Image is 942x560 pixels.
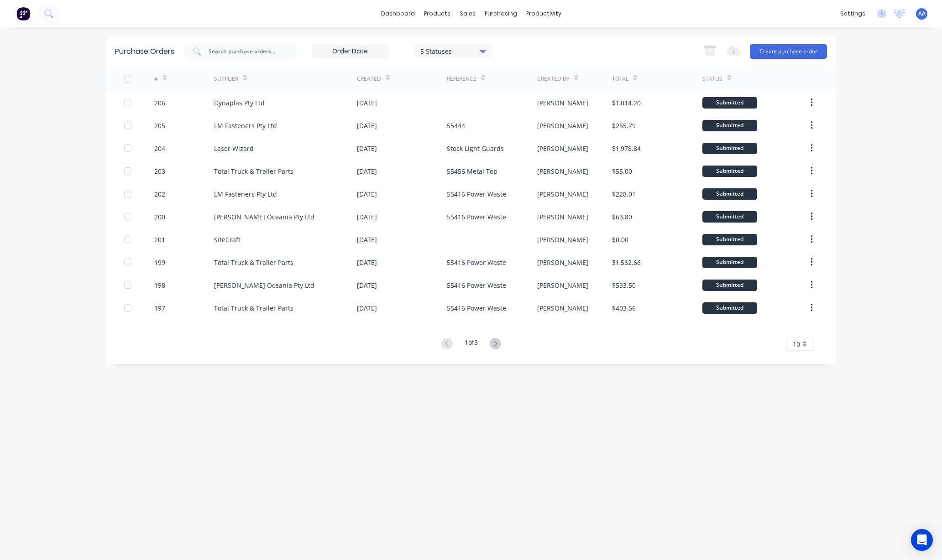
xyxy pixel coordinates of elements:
div: [PERSON_NAME] [537,258,588,267]
div: Total Truck & Trailer Parts [214,303,293,313]
div: 206 [154,98,165,108]
div: 198 [154,280,165,290]
div: 199 [154,258,165,267]
div: 202 [154,189,165,199]
span: AA [918,10,926,18]
a: dashboard [377,7,419,21]
div: Status [702,75,722,83]
div: $1,014.20 [612,98,641,108]
div: Submitted [702,257,757,268]
div: Dynaplas Pty Ltd [214,98,265,108]
div: # [154,75,158,83]
div: productivity [522,7,566,21]
div: Reference [447,75,476,83]
div: 205 [154,121,165,130]
div: Total Truck & Trailer Parts [214,258,293,267]
div: SiteCraft [214,235,241,244]
div: [PERSON_NAME] Oceania Pty Ltd [214,212,314,222]
div: Supplier [214,75,238,83]
div: 203 [154,166,165,176]
div: $55.00 [612,166,632,176]
div: 55456 Metal Top [447,166,497,176]
div: [DATE] [357,189,377,199]
div: [PERSON_NAME] Oceania Pty Ltd [214,280,314,290]
div: Total [612,75,628,83]
div: LM Fasteners Pty Ltd [214,189,277,199]
div: Submitted [702,211,757,223]
img: Factory [16,7,30,21]
div: LM Fasteners Pty Ltd [214,121,277,130]
span: 10 [793,339,800,349]
div: $1,978.84 [612,144,641,153]
input: Order Date [312,45,388,58]
div: Created [357,75,381,83]
div: $1,562.66 [612,258,641,267]
div: [PERSON_NAME] [537,144,588,153]
div: [DATE] [357,303,377,313]
div: [PERSON_NAME] [537,303,588,313]
div: $255.79 [612,121,636,130]
div: [DATE] [357,144,377,153]
div: 55416 Power Waste [447,280,506,290]
div: Submitted [702,166,757,177]
div: $63.80 [612,212,632,222]
div: 55416 Power Waste [447,258,506,267]
div: [PERSON_NAME] [537,189,588,199]
div: 55416 Power Waste [447,303,506,313]
div: 204 [154,144,165,153]
button: Create purchase order [750,44,827,59]
div: Submitted [702,302,757,314]
div: [PERSON_NAME] [537,98,588,108]
div: [PERSON_NAME] [537,280,588,290]
div: 200 [154,212,165,222]
div: Submitted [702,120,757,131]
div: purchasing [480,7,522,21]
div: Submitted [702,188,757,200]
div: 201 [154,235,165,244]
div: $403.56 [612,303,636,313]
div: Purchase Orders [115,46,174,57]
div: $533.50 [612,280,636,290]
div: [DATE] [357,121,377,130]
div: products [419,7,455,21]
div: [DATE] [357,235,377,244]
div: 197 [154,303,165,313]
div: 55416 Power Waste [447,189,506,199]
div: $0.00 [612,235,628,244]
div: [PERSON_NAME] [537,235,588,244]
div: 5 Statuses [420,46,486,56]
div: [DATE] [357,98,377,108]
div: sales [455,7,480,21]
div: Created By [537,75,570,83]
div: [DATE] [357,166,377,176]
div: [DATE] [357,258,377,267]
div: Open Intercom Messenger [911,529,933,551]
div: Stock Light Guards [447,144,504,153]
div: Submitted [702,280,757,291]
div: [DATE] [357,280,377,290]
div: Submitted [702,143,757,154]
div: Submitted [702,97,757,109]
div: Submitted [702,234,757,245]
div: 55416 Power Waste [447,212,506,222]
div: settings [836,7,870,21]
div: Total Truck & Trailer Parts [214,166,293,176]
div: 55444 [447,121,465,130]
div: 1 of 3 [465,337,478,351]
input: Search purchase orders... [208,47,283,56]
div: [PERSON_NAME] [537,166,588,176]
div: $228.01 [612,189,636,199]
div: Laser Wizard [214,144,254,153]
div: [DATE] [357,212,377,222]
div: [PERSON_NAME] [537,121,588,130]
div: [PERSON_NAME] [537,212,588,222]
